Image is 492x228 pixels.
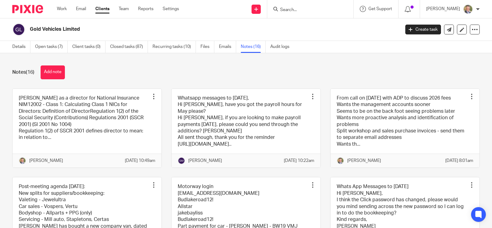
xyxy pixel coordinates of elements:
[12,5,43,13] img: Pixie
[178,157,185,164] img: svg%3E
[219,41,236,53] a: Emails
[163,6,179,12] a: Settings
[125,158,155,164] p: [DATE] 10:49am
[12,41,30,53] a: Details
[110,41,148,53] a: Closed tasks (87)
[35,41,68,53] a: Open tasks (7)
[41,65,65,79] button: Add note
[95,6,109,12] a: Clients
[426,6,460,12] p: [PERSON_NAME]
[12,23,25,36] img: svg%3E
[29,158,63,164] p: [PERSON_NAME]
[57,6,67,12] a: Work
[26,70,34,75] span: (16)
[76,6,86,12] a: Email
[153,41,196,53] a: Recurring tasks (10)
[280,7,335,13] input: Search
[188,158,222,164] p: [PERSON_NAME]
[463,4,473,14] img: High%20Res%20Andrew%20Price%20Accountants_Poppy%20Jakes%20photography-1109.jpg
[200,41,214,53] a: Files
[72,41,105,53] a: Client tasks (0)
[284,158,314,164] p: [DATE] 10:22am
[405,25,441,34] a: Create task
[119,6,129,12] a: Team
[368,7,392,11] span: Get Support
[12,69,34,76] h1: Notes
[347,158,381,164] p: [PERSON_NAME]
[30,26,323,33] h2: Gold Vehicles Limited
[138,6,153,12] a: Reports
[19,157,26,164] img: High%20Res%20Andrew%20Price%20Accountants_Poppy%20Jakes%20photography-1109.jpg
[337,157,344,164] img: High%20Res%20Andrew%20Price%20Accountants_Poppy%20Jakes%20photography-1109.jpg
[241,41,266,53] a: Notes (16)
[270,41,294,53] a: Audit logs
[445,158,473,164] p: [DATE] 8:01am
